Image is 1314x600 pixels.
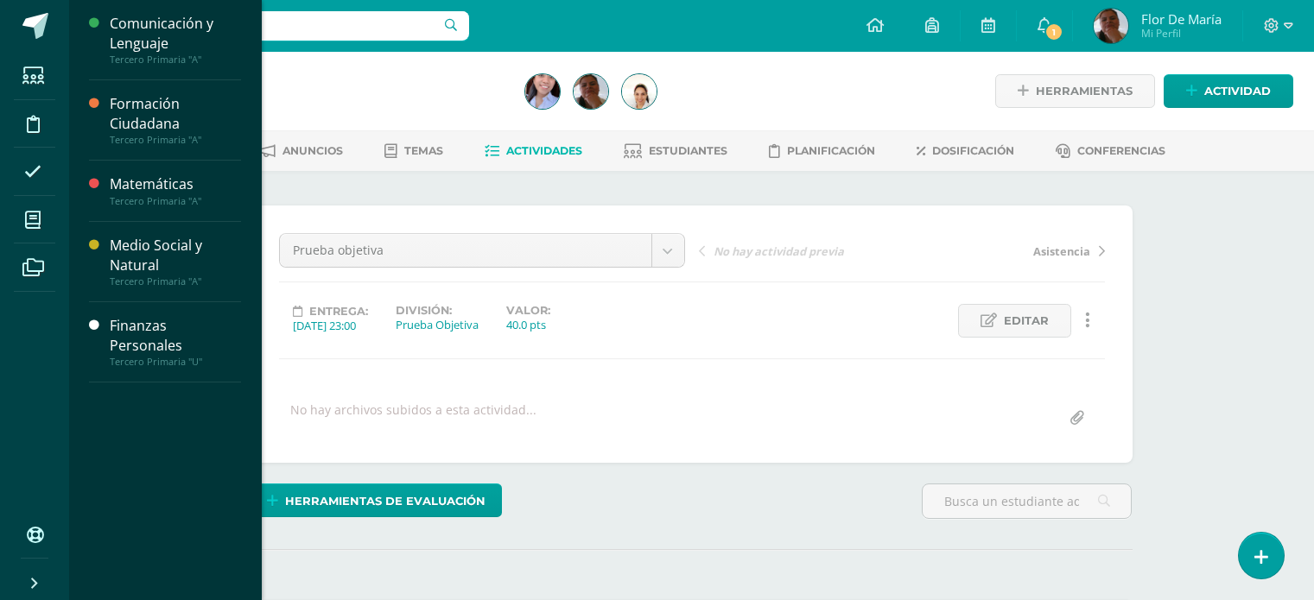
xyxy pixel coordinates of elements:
[110,316,241,368] a: Finanzas PersonalesTercero Primaria "U"
[525,74,560,109] img: 3e7f8260d6e5be980477c672129d8ea4.png
[506,317,550,332] div: 40.0 pts
[259,137,343,165] a: Anuncios
[110,94,241,146] a: Formación CiudadanaTercero Primaria "A"
[902,242,1105,259] a: Asistencia
[624,137,727,165] a: Estudiantes
[110,14,241,66] a: Comunicación y LenguajeTercero Primaria "A"
[1044,22,1063,41] span: 1
[1036,75,1133,107] span: Herramientas
[1033,243,1090,259] span: Asistencia
[485,137,582,165] a: Actividades
[110,275,241,287] div: Tercero Primaria "A"
[1077,144,1165,157] span: Conferencias
[649,144,727,157] span: Estudiantes
[714,243,844,259] span: No hay actividad previa
[404,144,443,157] span: Temas
[769,137,875,165] a: Planificación
[506,144,582,157] span: Actividades
[1141,10,1222,28] span: Flor de María
[110,236,241,275] div: Medio Social y Natural
[1141,26,1222,41] span: Mi Perfil
[506,304,550,317] label: Valor:
[110,94,241,134] div: Formación Ciudadana
[1164,74,1293,108] a: Actividad
[110,134,241,146] div: Tercero Primaria "A"
[282,144,343,157] span: Anuncios
[1056,137,1165,165] a: Conferencias
[110,14,241,54] div: Comunicación y Lenguaje
[280,234,684,267] a: Prueba objetiva
[932,144,1014,157] span: Dosificación
[135,95,505,111] div: Tercero Primaria 'A'
[396,317,479,332] div: Prueba Objetiva
[917,137,1014,165] a: Dosificación
[1094,9,1128,43] img: c118420b0abd9b924e193ac151572711.png
[396,304,479,317] label: División:
[787,144,875,157] span: Planificación
[110,54,241,66] div: Tercero Primaria "A"
[110,174,241,206] a: MatemáticasTercero Primaria "A"
[110,195,241,207] div: Tercero Primaria "A"
[80,11,469,41] input: Busca un usuario...
[285,485,486,517] span: Herramientas de evaluación
[110,356,241,368] div: Tercero Primaria "U"
[110,174,241,194] div: Matemáticas
[293,318,368,333] div: [DATE] 23:00
[1004,305,1049,337] span: Editar
[923,484,1131,518] input: Busca un estudiante aquí...
[574,74,608,109] img: c118420b0abd9b924e193ac151572711.png
[293,234,638,267] span: Prueba objetiva
[251,483,502,517] a: Herramientas de evaluación
[135,71,505,95] h1: Matemáticas
[309,305,368,318] span: Entrega:
[622,74,657,109] img: 5eb53e217b686ee6b2ea6dc31a66d172.png
[384,137,443,165] a: Temas
[1204,75,1271,107] span: Actividad
[290,401,536,435] div: No hay archivos subidos a esta actividad...
[995,74,1155,108] a: Herramientas
[110,316,241,356] div: Finanzas Personales
[110,236,241,287] a: Medio Social y NaturalTercero Primaria "A"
